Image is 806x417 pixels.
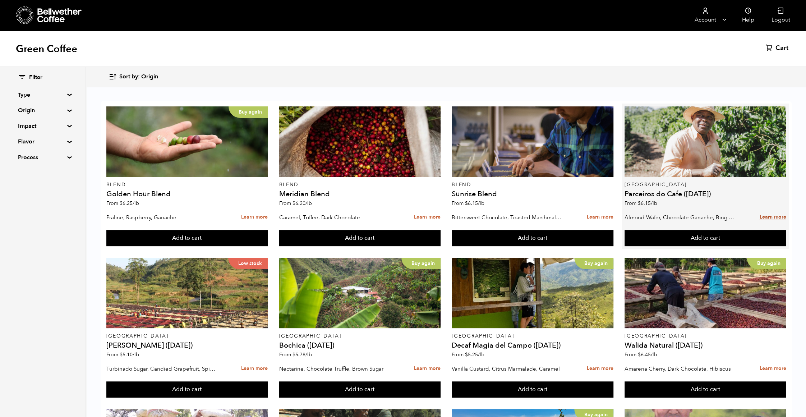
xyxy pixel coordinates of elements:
span: From [279,351,312,358]
span: $ [292,200,295,207]
h1: Green Coffee [16,42,77,55]
span: /lb [478,200,484,207]
span: $ [638,200,641,207]
span: /lb [651,200,657,207]
span: /lb [133,200,139,207]
span: From [625,351,657,358]
a: Low stock [106,258,268,328]
h4: Meridian Blend [279,191,440,198]
a: Buy again [106,106,268,177]
span: /lb [305,200,312,207]
a: Learn more [587,210,613,225]
button: Add to cart [279,381,440,398]
h4: Sunrise Blend [452,191,613,198]
p: [GEOGRAPHIC_DATA] [106,334,268,339]
button: Sort by: Origin [109,68,158,85]
button: Add to cart [625,381,786,398]
a: Learn more [759,210,786,225]
a: Learn more [759,361,786,376]
button: Add to cart [106,230,268,247]
h4: Golden Hour Blend [106,191,268,198]
p: Buy again [401,258,441,269]
summary: Origin [18,106,68,115]
p: Buy again [574,258,613,269]
button: Add to cart [279,230,440,247]
span: /lb [305,351,312,358]
span: $ [120,200,123,207]
bdi: 6.25 [120,200,139,207]
a: Learn more [241,361,268,376]
p: Praline, Raspberry, Ganache [106,212,216,223]
a: Buy again [279,258,440,328]
span: $ [638,351,641,358]
a: Buy again [625,258,786,328]
p: Blend [452,182,613,187]
bdi: 6.45 [638,351,657,358]
span: Cart [775,44,788,52]
h4: Walida Natural ([DATE]) [625,342,786,349]
p: Nectarine, Chocolate Truffle, Brown Sugar [279,363,389,374]
a: Learn more [241,210,268,225]
bdi: 5.25 [465,351,484,358]
summary: Impact [18,122,68,130]
a: Cart [766,44,790,52]
p: Caramel, Toffee, Dark Chocolate [279,212,389,223]
p: [GEOGRAPHIC_DATA] [625,334,786,339]
p: Vanilla Custard, Citrus Marmalade, Caramel [452,363,562,374]
span: $ [465,351,468,358]
bdi: 5.78 [292,351,312,358]
p: Blend [279,182,440,187]
span: /lb [133,351,139,358]
button: Add to cart [106,381,268,398]
p: Low stock [228,258,268,269]
button: Add to cart [452,381,613,398]
p: [GEOGRAPHIC_DATA] [452,334,613,339]
span: From [452,200,484,207]
span: From [279,200,312,207]
p: Turbinado Sugar, Candied Grapefruit, Spiced Plum [106,363,216,374]
button: Add to cart [625,230,786,247]
p: Buy again [229,106,268,118]
span: From [452,351,484,358]
h4: [PERSON_NAME] ([DATE]) [106,342,268,349]
span: Sort by: Origin [119,73,158,81]
p: [GEOGRAPHIC_DATA] [279,334,440,339]
a: Buy again [452,258,613,328]
a: Learn more [414,361,441,376]
summary: Flavor [18,137,68,146]
span: Filter [29,74,42,82]
p: Almond Wafer, Chocolate Ganache, Bing Cherry [625,212,734,223]
a: Learn more [414,210,441,225]
span: $ [120,351,123,358]
summary: Type [18,91,68,99]
p: Blend [106,182,268,187]
p: Buy again [747,258,786,269]
span: $ [465,200,468,207]
span: From [625,200,657,207]
bdi: 5.10 [120,351,139,358]
h4: Decaf Magia del Campo ([DATE]) [452,342,613,349]
a: Learn more [587,361,613,376]
p: [GEOGRAPHIC_DATA] [625,182,786,187]
h4: Bochica ([DATE]) [279,342,440,349]
span: From [106,200,139,207]
summary: Process [18,153,68,162]
h4: Parceiros do Cafe ([DATE]) [625,191,786,198]
p: Amarena Cherry, Dark Chocolate, Hibiscus [625,363,734,374]
bdi: 6.15 [465,200,484,207]
span: /lb [478,351,484,358]
span: /lb [651,351,657,358]
bdi: 6.15 [638,200,657,207]
span: From [106,351,139,358]
span: $ [292,351,295,358]
button: Add to cart [452,230,613,247]
bdi: 6.20 [292,200,312,207]
p: Bittersweet Chocolate, Toasted Marshmallow, Candied Orange, Praline [452,212,562,223]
